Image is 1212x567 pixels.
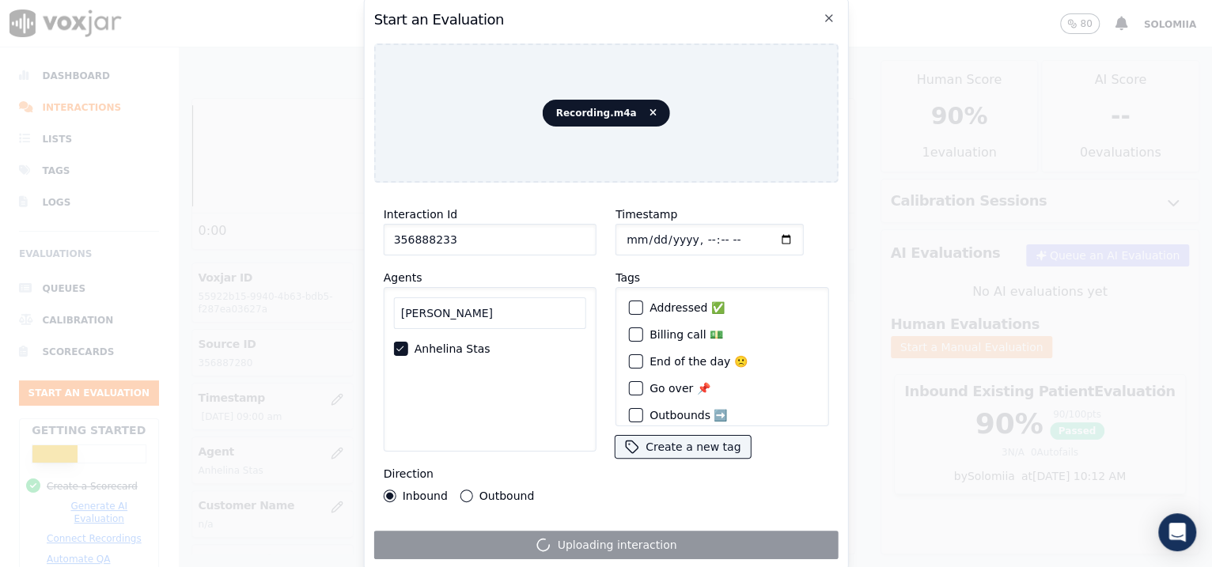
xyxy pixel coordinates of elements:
label: Billing call 💵 [650,329,723,340]
label: Go over 📌 [650,383,710,394]
span: Recording.m4a [542,100,669,127]
label: Direction [384,467,434,480]
label: Addressed ✅ [650,302,725,313]
label: Inbound [403,490,448,501]
input: Search Agents... [394,297,586,329]
label: Timestamp [615,208,677,221]
label: Anhelina Stas [415,343,490,354]
label: End of the day 🙁 [650,356,748,367]
label: Tags [615,271,640,284]
label: Interaction Id [384,208,457,221]
label: Outbound [479,490,534,501]
button: Create a new tag [615,436,750,458]
label: Agents [384,271,422,284]
label: Outbounds ➡️ [650,410,727,421]
input: reference id, file name, etc [384,224,597,255]
h2: Start an Evaluation [374,9,839,31]
div: Open Intercom Messenger [1158,513,1196,551]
